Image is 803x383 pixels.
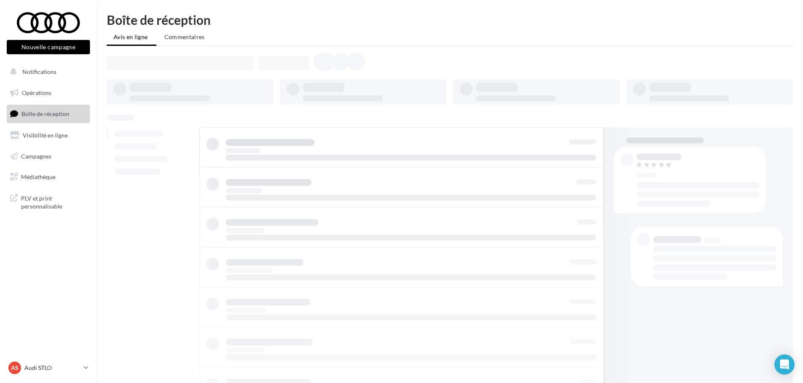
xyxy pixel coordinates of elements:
[107,13,793,26] div: Boîte de réception
[21,110,69,117] span: Boîte de réception
[5,148,92,165] a: Campagnes
[23,132,68,139] span: Visibilité en ligne
[5,63,88,81] button: Notifications
[5,127,92,144] a: Visibilité en ligne
[5,189,92,214] a: PLV et print personnalisable
[24,364,80,372] p: Audi STLO
[774,354,795,375] div: Open Intercom Messenger
[7,360,90,376] a: AS Audi STLO
[5,105,92,123] a: Boîte de réception
[21,152,51,159] span: Campagnes
[11,364,18,372] span: AS
[164,33,205,40] span: Commentaires
[5,84,92,102] a: Opérations
[5,168,92,186] a: Médiathèque
[21,173,55,180] span: Médiathèque
[22,68,56,75] span: Notifications
[7,40,90,54] button: Nouvelle campagne
[21,193,87,211] span: PLV et print personnalisable
[22,89,51,96] span: Opérations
